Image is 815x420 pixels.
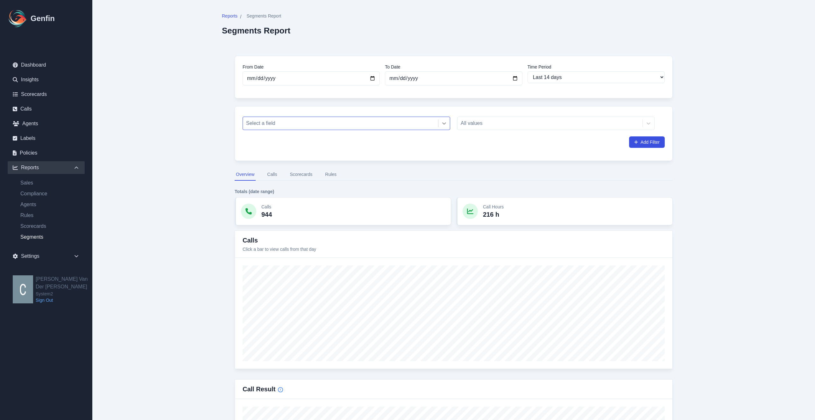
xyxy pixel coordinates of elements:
a: Sign Out [36,297,92,303]
button: Scorecards [288,169,314,181]
span: / [240,13,241,21]
a: Compliance [15,190,85,198]
p: Click a bar to view calls from that day [243,246,316,252]
a: Labels [8,132,85,145]
p: 944 [261,210,272,219]
span: System2 [36,291,92,297]
button: Overview [235,169,256,181]
a: Sales [15,179,85,187]
a: Dashboard [8,59,85,71]
h4: Totals (date range) [235,188,673,195]
h3: Call Result [243,385,283,394]
button: Calls [266,169,278,181]
button: Rules [324,169,338,181]
a: Agents [8,117,85,130]
label: Time Period [528,64,665,70]
h1: Genfin [31,13,55,24]
p: Call Hours [483,204,504,210]
a: Policies [8,147,85,159]
a: Reports [222,13,237,21]
div: Settings [8,250,85,263]
h3: Calls [243,236,316,245]
a: Rules [15,212,85,219]
a: Insights [8,73,85,86]
span: Info [278,387,283,392]
label: From Date [243,64,380,70]
a: Scorecards [15,222,85,230]
button: Add Filter [629,136,665,148]
p: 216 h [483,210,504,219]
h2: Segments Report [222,26,290,35]
div: Reports [8,161,85,174]
h2: [PERSON_NAME] Van Der [PERSON_NAME] [36,275,92,291]
img: Cameron Van Der Valk [13,275,33,303]
a: Segments [15,233,85,241]
p: Calls [261,204,272,210]
label: To Date [385,64,522,70]
span: Segments Report [246,13,281,19]
img: Logo [8,8,28,29]
a: Agents [15,201,85,208]
a: Calls [8,103,85,115]
span: Reports [222,13,237,19]
a: Scorecards [8,88,85,101]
